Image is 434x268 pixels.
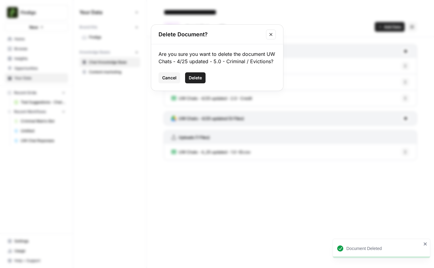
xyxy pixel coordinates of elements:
button: close [423,241,428,246]
button: Delete [185,72,206,83]
span: Delete [189,75,202,81]
div: Are you sure you want to delete the document UW Chats - 4/25 updated - 5.0 - Criminal / Evictions? [159,50,276,65]
div: Document Deleted [346,245,421,252]
span: Cancel [162,75,177,81]
button: Cancel [159,72,180,83]
button: Close modal [266,30,276,39]
h2: Delete Document? [159,30,262,39]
